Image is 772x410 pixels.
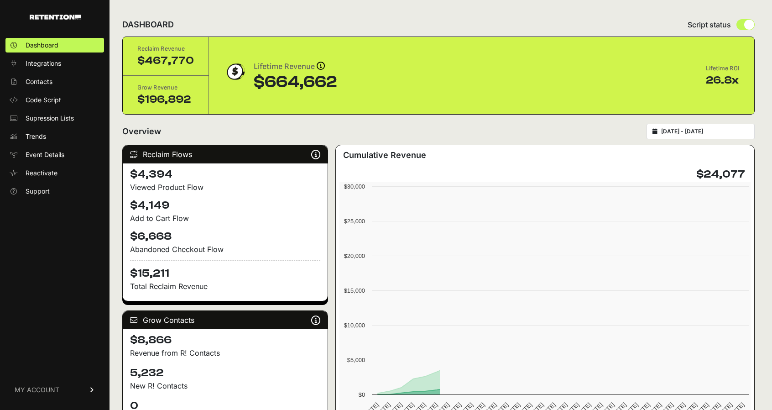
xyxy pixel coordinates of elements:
h2: DASHBOARD [122,18,174,31]
div: Lifetime Revenue [254,60,337,73]
text: $25,000 [344,218,365,225]
a: Dashboard [5,38,104,53]
p: Total Reclaim Revenue [130,281,320,292]
h4: 5,232 [130,366,320,380]
a: Trends [5,129,104,144]
div: 26.8x [706,73,740,88]
a: Event Details [5,147,104,162]
a: MY ACCOUNT [5,376,104,404]
h4: $4,394 [130,167,320,182]
img: dollar-coin-05c43ed7efb7bc0c12610022525b4bbbb207c7efeef5aecc26f025e68dcafac9.png [224,60,246,83]
h2: Overview [122,125,161,138]
div: Grow Contacts [123,311,328,329]
span: MY ACCOUNT [15,385,59,394]
span: Support [26,187,50,196]
div: Viewed Product Flow [130,182,320,193]
text: $20,000 [344,252,365,259]
text: $5,000 [347,357,365,363]
div: Grow Revenue [137,83,194,92]
div: $664,662 [254,73,337,91]
a: Code Script [5,93,104,107]
span: Integrations [26,59,61,68]
div: Add to Cart Flow [130,213,320,224]
span: Contacts [26,77,52,86]
span: Event Details [26,150,64,159]
text: $30,000 [344,183,365,190]
h4: $8,866 [130,333,320,347]
h4: $4,149 [130,198,320,213]
h4: $6,668 [130,229,320,244]
div: Reclaim Revenue [137,44,194,53]
div: $467,770 [137,53,194,68]
text: $0 [359,391,365,398]
div: $196,892 [137,92,194,107]
text: $15,000 [344,287,365,294]
div: Reclaim Flows [123,145,328,163]
span: Reactivate [26,168,57,178]
p: Revenue from R! Contacts [130,347,320,358]
img: Retention.com [30,15,81,20]
p: New R! Contacts [130,380,320,391]
h4: $15,211 [130,260,320,281]
a: Supression Lists [5,111,104,126]
span: Trends [26,132,46,141]
span: Dashboard [26,41,58,50]
span: Script status [688,19,731,30]
h4: $24,077 [696,167,745,182]
span: Code Script [26,95,61,105]
a: Reactivate [5,166,104,180]
a: Integrations [5,56,104,71]
span: Supression Lists [26,114,74,123]
h3: Cumulative Revenue [343,149,426,162]
a: Contacts [5,74,104,89]
div: Abandoned Checkout Flow [130,244,320,255]
div: Lifetime ROI [706,64,740,73]
text: $10,000 [344,322,365,329]
a: Support [5,184,104,199]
